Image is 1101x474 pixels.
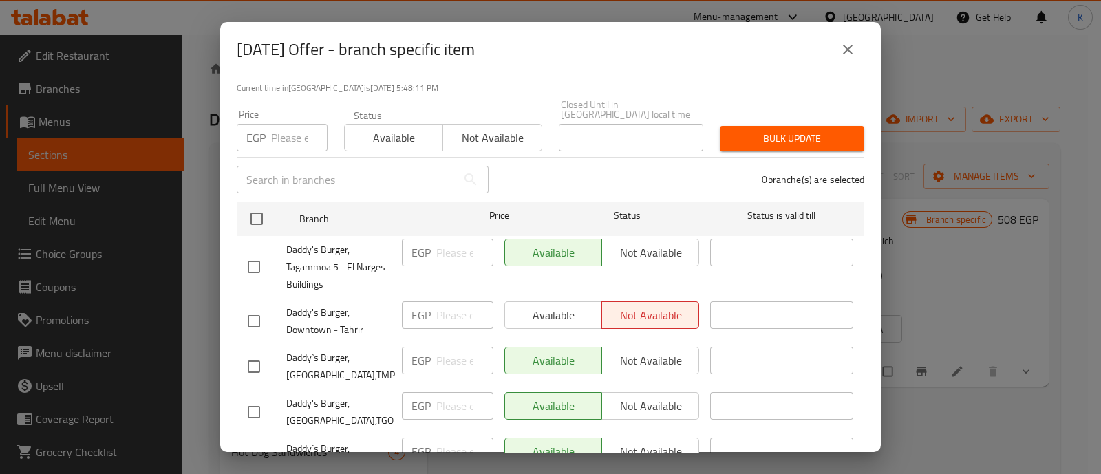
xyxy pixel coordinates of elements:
[442,124,542,151] button: Not available
[556,207,699,224] span: Status
[286,349,391,384] span: Daddy`s Burger, [GEOGRAPHIC_DATA],TMP
[299,211,442,228] span: Branch
[286,241,391,293] span: Daddy's Burger, Tagammoa 5 - El Narges Buildings
[237,82,864,94] p: Current time in [GEOGRAPHIC_DATA] is [DATE] 5:48:11 PM
[449,128,536,148] span: Not available
[271,124,328,151] input: Please enter price
[286,304,391,338] span: Daddy's Burger, Downtown - Tahrir
[436,392,493,420] input: Please enter price
[436,301,493,329] input: Please enter price
[411,443,431,460] p: EGP
[344,124,443,151] button: Available
[762,173,864,186] p: 0 branche(s) are selected
[436,239,493,266] input: Please enter price
[436,438,493,465] input: Please enter price
[237,39,475,61] h2: [DATE] Offer - branch specific item
[453,207,545,224] span: Price
[286,395,391,429] span: Daddy's Burger, [GEOGRAPHIC_DATA],TGO
[436,347,493,374] input: Please enter price
[411,244,431,261] p: EGP
[411,352,431,369] p: EGP
[831,33,864,66] button: close
[720,126,864,151] button: Bulk update
[411,398,431,414] p: EGP
[710,207,853,224] span: Status is valid till
[246,129,266,146] p: EGP
[350,128,438,148] span: Available
[731,130,853,147] span: Bulk update
[411,307,431,323] p: EGP
[237,166,457,193] input: Search in branches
